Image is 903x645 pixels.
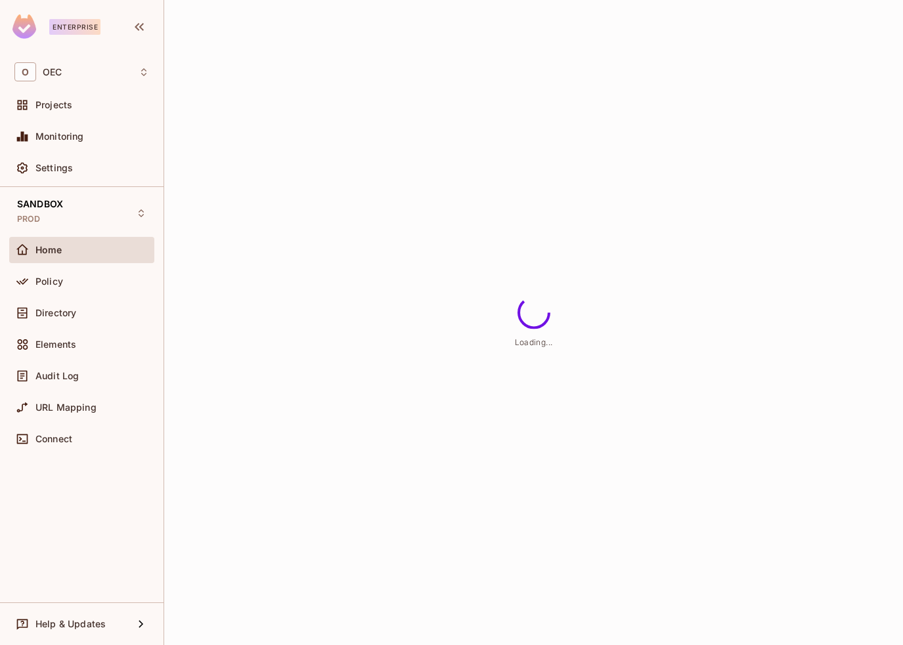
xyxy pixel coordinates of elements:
[35,371,79,381] span: Audit Log
[35,245,62,255] span: Home
[35,434,72,444] span: Connect
[35,308,76,318] span: Directory
[43,67,62,77] span: Workspace: OEC
[35,131,84,142] span: Monitoring
[35,339,76,350] span: Elements
[12,14,36,39] img: SReyMgAAAABJRU5ErkJggg==
[35,276,63,287] span: Policy
[35,402,97,413] span: URL Mapping
[35,100,72,110] span: Projects
[35,619,106,629] span: Help & Updates
[17,199,63,209] span: SANDBOX
[17,214,41,224] span: PROD
[14,62,36,81] span: O
[49,19,100,35] div: Enterprise
[35,163,73,173] span: Settings
[515,337,553,346] span: Loading...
